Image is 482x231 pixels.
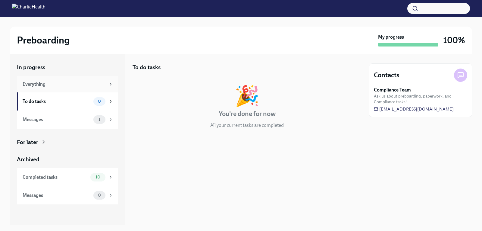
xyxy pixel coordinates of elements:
[17,186,118,204] a: Messages0
[374,71,399,80] h4: Contacts
[210,122,284,129] p: All your current tasks are completed
[17,34,70,46] h2: Preboarding
[23,174,88,181] div: Completed tasks
[12,4,45,13] img: CharlieHealth
[23,81,105,88] div: Everything
[94,193,105,197] span: 0
[374,87,411,93] strong: Compliance Team
[219,109,276,118] h4: You're done for now
[17,92,118,111] a: To do tasks0
[17,168,118,186] a: Completed tasks10
[443,35,465,46] h3: 100%
[23,116,91,123] div: Messages
[17,111,118,129] a: Messages1
[374,106,454,112] a: [EMAIL_ADDRESS][DOMAIN_NAME]
[17,138,38,146] div: For later
[133,63,161,71] h5: To do tasks
[95,117,104,122] span: 1
[17,76,118,92] a: Everything
[23,192,91,199] div: Messages
[17,63,118,71] a: In progress
[92,175,104,179] span: 10
[374,93,467,105] span: Ask us about preboarding, paperwork, and Compliance tasks!
[235,86,259,106] div: 🎉
[17,138,118,146] a: For later
[378,34,404,40] strong: My progress
[17,156,118,163] a: Archived
[23,98,91,105] div: To do tasks
[94,99,105,104] span: 0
